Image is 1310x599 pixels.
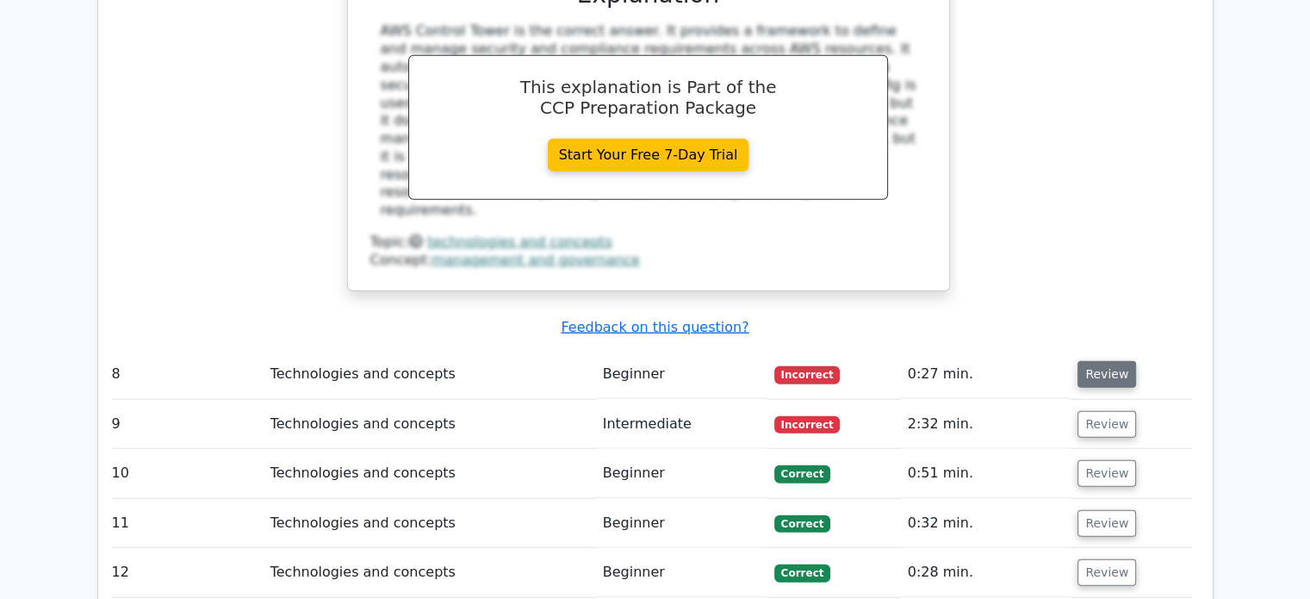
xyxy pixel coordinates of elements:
span: Correct [774,515,830,533]
a: Start Your Free 7-Day Trial [548,139,749,172]
button: Review [1077,361,1136,388]
button: Review [1077,460,1136,487]
td: Technologies and concepts [264,499,596,548]
td: 0:27 min. [901,350,1071,399]
div: Topic: [370,234,927,252]
div: Concept: [370,252,927,270]
button: Review [1077,510,1136,537]
td: Technologies and concepts [264,350,596,399]
td: 10 [105,449,264,498]
td: Technologies and concepts [264,548,596,597]
a: Feedback on this question? [561,319,748,335]
span: Correct [774,465,830,483]
td: Technologies and concepts [264,449,596,498]
span: Correct [774,565,830,582]
div: AWS Control Tower is the correct answer. It provides a framework to define and manage security an... [381,22,916,220]
td: 8 [105,350,264,399]
td: 0:28 min. [901,548,1071,597]
td: Intermediate [596,400,767,449]
span: Incorrect [774,366,841,384]
span: Incorrect [774,416,841,434]
a: technologies and concepts [427,234,612,250]
button: Review [1077,411,1136,438]
td: Beginner [596,350,767,399]
td: 9 [105,400,264,449]
td: Beginner [596,499,767,548]
td: 0:32 min. [901,499,1071,548]
a: management and governance [431,252,640,268]
td: 0:51 min. [901,449,1071,498]
td: Technologies and concepts [264,400,596,449]
td: Beginner [596,449,767,498]
button: Review [1077,559,1136,586]
td: Beginner [596,548,767,597]
td: 11 [105,499,264,548]
td: 12 [105,548,264,597]
td: 2:32 min. [901,400,1071,449]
